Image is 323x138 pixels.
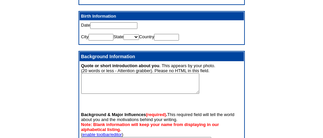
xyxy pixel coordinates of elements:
[81,41,88,42] img: shim.gif
[81,112,167,117] strong: Background & Major Influences .
[146,112,166,117] font: (required)
[81,63,216,95] font: . This appears by your photo. (20 words or less - Attention grabber). Please no HTML in this field.
[81,122,219,132] b: Note: Blank information will keep your name from displaying in our alphabetical listing.
[82,132,122,137] a: enable toolbar/editor
[81,14,116,19] b: Birth Information
[81,23,179,43] font: Date City State Country
[95,1,101,2] img: shim.gif
[81,63,159,68] font: Quote or short introduction about you
[81,54,135,59] b: Background Information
